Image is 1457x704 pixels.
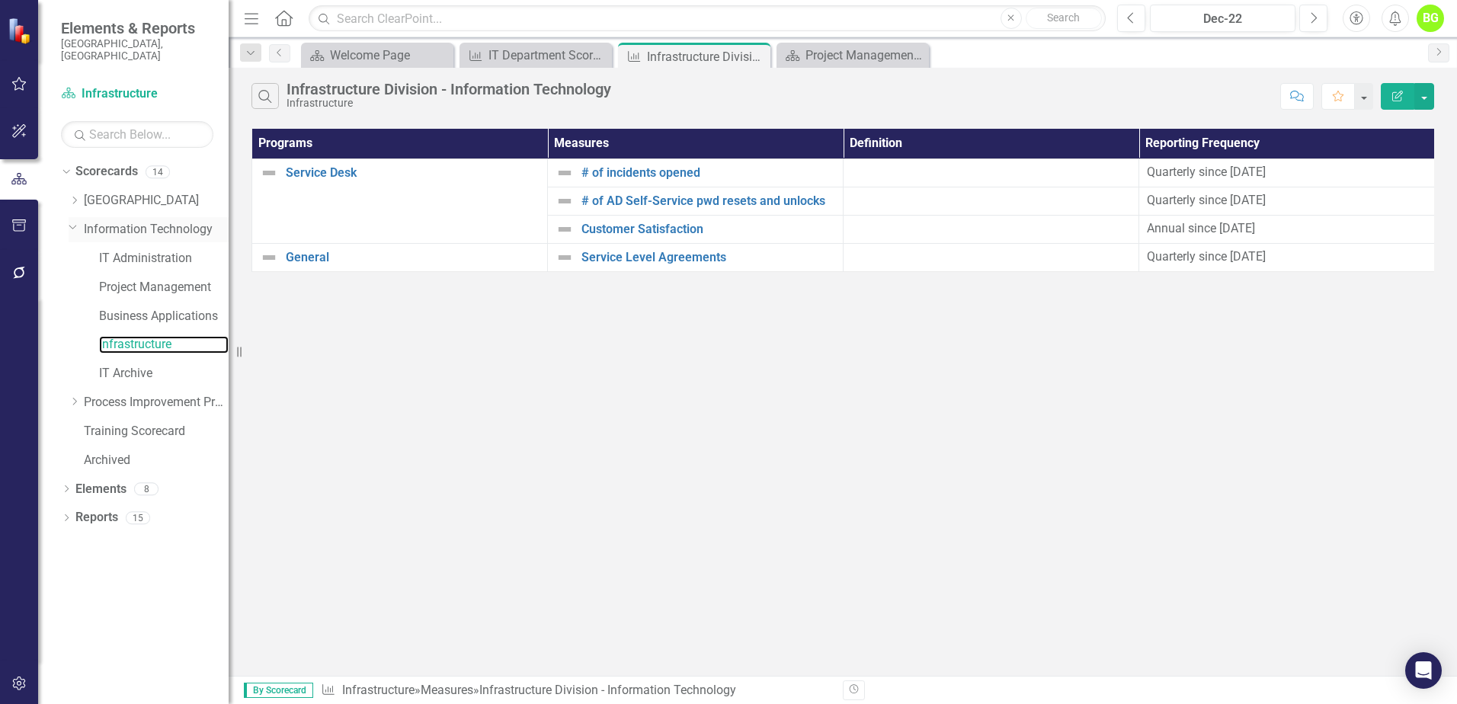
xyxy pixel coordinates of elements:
[75,481,126,498] a: Elements
[1139,187,1435,215] td: Double-Click to Edit
[287,81,611,98] div: Infrastructure Division - Information Technology
[99,336,229,354] a: Infrastructure
[342,683,415,697] a: Infrastructure
[844,158,1139,187] td: Double-Click to Edit
[61,19,213,37] span: Elements & Reports
[1047,11,1080,24] span: Search
[548,158,844,187] td: Double-Click to Edit Right Click for Context Menu
[330,46,450,65] div: Welcome Page
[75,163,138,181] a: Scorecards
[309,5,1106,32] input: Search ClearPoint...
[244,683,313,698] span: By Scorecard
[844,215,1139,243] td: Double-Click to Edit
[84,452,229,469] a: Archived
[556,192,574,210] img: Not Defined
[61,85,213,103] a: Infrastructure
[647,47,767,66] div: Infrastructure Division - Information Technology
[1150,5,1295,32] button: Dec-22
[1139,158,1435,187] td: Double-Click to Edit
[1147,248,1427,266] div: Quarterly since [DATE]
[548,243,844,271] td: Double-Click to Edit Right Click for Context Menu
[286,166,540,180] a: Service Desk
[84,394,229,411] a: Process Improvement Program
[844,187,1139,215] td: Double-Click to Edit
[134,482,159,495] div: 8
[581,166,835,180] a: # of incidents opened
[126,511,150,524] div: 15
[252,243,548,271] td: Double-Click to Edit Right Click for Context Menu
[84,221,229,238] a: Information Technology
[75,509,118,526] a: Reports
[1026,8,1102,29] button: Search
[479,683,736,697] div: Infrastructure Division - Information Technology
[61,37,213,62] small: [GEOGRAPHIC_DATA], [GEOGRAPHIC_DATA]
[1155,10,1290,28] div: Dec-22
[252,158,548,243] td: Double-Click to Edit Right Click for Context Menu
[84,192,229,210] a: [GEOGRAPHIC_DATA]
[99,365,229,382] a: IT Archive
[1147,220,1427,238] div: Annual since [DATE]
[548,187,844,215] td: Double-Click to Edit Right Click for Context Menu
[61,121,213,148] input: Search Below...
[286,251,540,264] a: General
[548,215,844,243] td: Double-Click to Edit Right Click for Context Menu
[8,17,34,43] img: ClearPoint Strategy
[581,251,835,264] a: Service Level Agreements
[463,46,608,65] a: IT Department Scorecard Report
[556,220,574,238] img: Not Defined
[99,308,229,325] a: Business Applications
[805,46,925,65] div: Project Management Office
[260,248,278,267] img: Not Defined
[84,423,229,440] a: Training Scorecard
[1139,243,1435,271] td: Double-Click to Edit
[99,250,229,267] a: IT Administration
[1147,164,1427,181] div: Quarterly since [DATE]
[488,46,608,65] div: IT Department Scorecard Report
[556,164,574,182] img: Not Defined
[287,98,611,109] div: Infrastructure
[581,222,835,236] a: Customer Satisfaction
[581,194,835,208] a: # of AD Self-Service pwd resets and unlocks
[780,46,925,65] a: Project Management Office
[421,683,473,697] a: Measures
[321,682,831,699] div: » »
[844,243,1139,271] td: Double-Click to Edit
[260,164,278,182] img: Not Defined
[305,46,450,65] a: Welcome Page
[99,279,229,296] a: Project Management
[556,248,574,267] img: Not Defined
[1405,652,1442,689] div: Open Intercom Messenger
[1147,192,1427,210] div: Quarterly since [DATE]
[146,165,170,178] div: 14
[1139,215,1435,243] td: Double-Click to Edit
[1417,5,1444,32] button: BG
